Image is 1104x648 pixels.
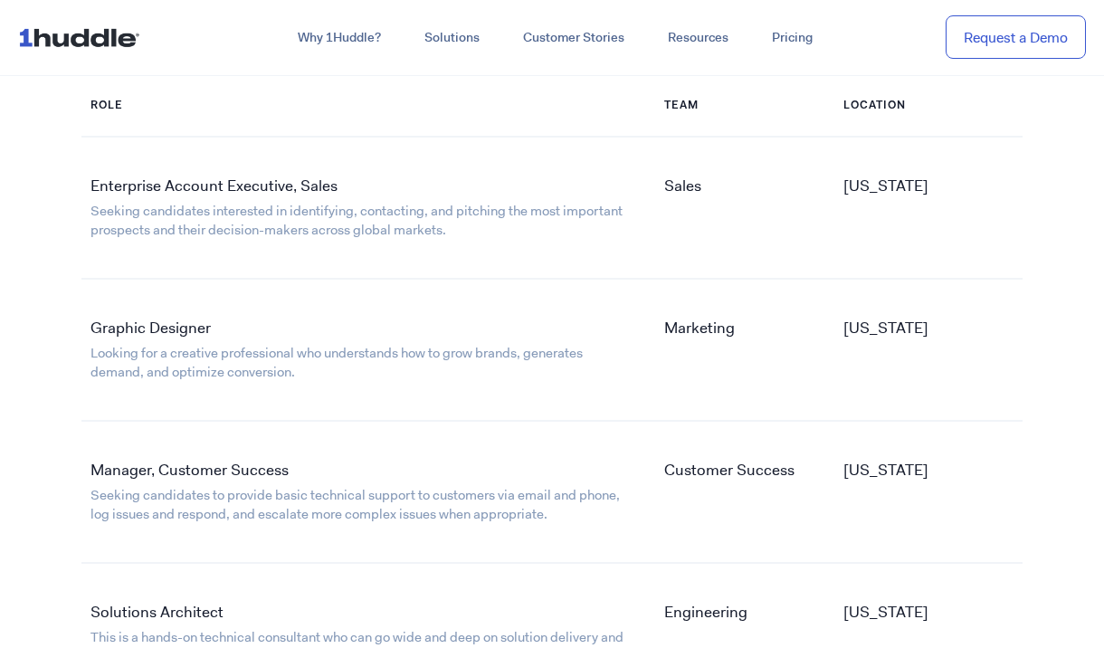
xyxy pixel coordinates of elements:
a: Graphic Designer [90,318,211,338]
a: Marketing [664,318,735,338]
h6: Role [90,99,637,114]
img: ... [18,20,148,54]
a: [US_STATE] [843,318,928,338]
a: Solutions Architect [90,602,224,622]
a: Looking for a creative professional who understands how to grow brands, generates demand, and opt... [90,344,583,381]
h6: Location [843,99,1011,114]
a: Pricing [750,22,834,54]
a: [US_STATE] [843,460,928,480]
a: Solutions [403,22,501,54]
a: Manager, Customer Success [90,460,289,480]
a: [US_STATE] [843,176,928,195]
a: Customer Stories [501,22,646,54]
a: Sales [664,176,701,195]
a: Seeking candidates interested in identifying, contacting, and pitching the most important prospec... [90,202,623,239]
a: Why 1Huddle? [276,22,403,54]
a: [US_STATE] [843,602,928,622]
a: Engineering [664,602,747,622]
h6: Team [664,99,825,114]
a: Seeking candidates to provide basic technical support to customers via email and phone, log issue... [90,486,620,523]
a: Request a Demo [946,15,1086,60]
a: Resources [646,22,750,54]
a: Customer Success [664,460,795,480]
a: Enterprise Account Executive, Sales [90,176,338,195]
